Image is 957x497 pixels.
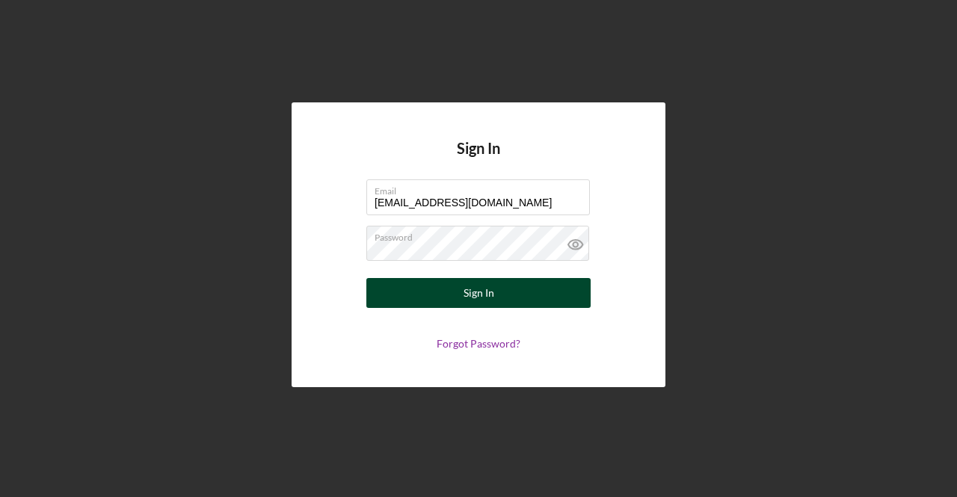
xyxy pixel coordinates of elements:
div: Sign In [464,278,494,308]
label: Password [375,226,590,243]
label: Email [375,180,590,197]
h4: Sign In [457,140,500,179]
button: Sign In [366,278,591,308]
a: Forgot Password? [437,337,520,350]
